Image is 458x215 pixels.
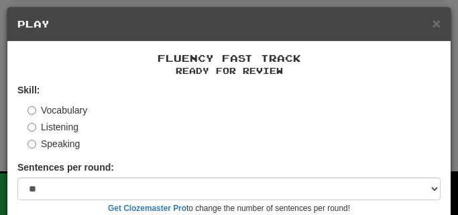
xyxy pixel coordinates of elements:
[17,65,441,77] small: Ready for Review
[27,137,80,150] label: Speaking
[27,140,36,148] input: Speaking
[27,120,78,134] label: Listening
[17,203,441,214] small: to change the number of sentences per round!
[433,16,441,30] button: Close
[17,17,441,31] h5: Play
[158,52,301,64] span: Fluency Fast Track
[433,15,441,31] span: ×
[27,106,36,115] input: Vocabulary
[27,123,36,132] input: Listening
[108,204,186,213] a: Get Clozemaster Pro
[27,103,87,117] label: Vocabulary
[17,85,40,95] strong: Skill:
[17,161,114,174] label: Sentences per round:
